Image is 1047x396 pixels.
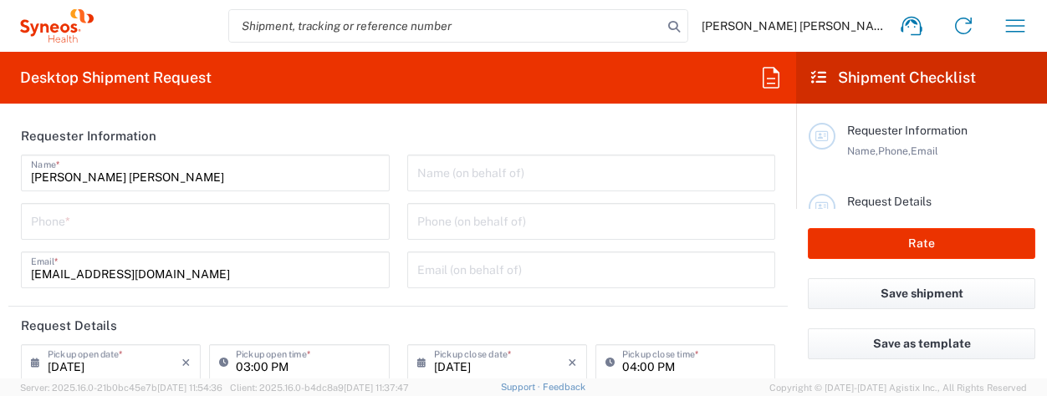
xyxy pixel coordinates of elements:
a: Support [501,382,543,392]
span: Copyright © [DATE]-[DATE] Agistix Inc., All Rights Reserved [769,380,1027,395]
input: Shipment, tracking or reference number [229,10,662,42]
button: Save shipment [808,278,1035,309]
a: Feedback [543,382,585,392]
span: Requester Information [847,124,968,137]
span: Client: 2025.16.0-b4dc8a9 [230,383,409,393]
span: Request Details [847,195,932,208]
button: Save as template [808,328,1035,359]
span: [PERSON_NAME] [PERSON_NAME] [702,18,886,33]
span: Server: 2025.16.0-21b0bc45e7b [20,383,222,393]
span: Phone, [878,145,911,157]
span: Email [911,145,938,157]
h2: Shipment Checklist [811,68,976,88]
i: × [181,349,191,376]
span: [DATE] 11:37:47 [344,383,409,393]
i: × [568,349,577,376]
h2: Requester Information [21,128,156,145]
span: Name, [847,145,878,157]
span: [DATE] 11:54:36 [157,383,222,393]
h2: Request Details [21,317,117,334]
button: Rate [808,228,1035,259]
h2: Desktop Shipment Request [20,68,212,88]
